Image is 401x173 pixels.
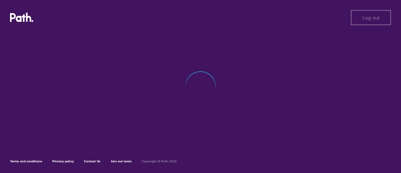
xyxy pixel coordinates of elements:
[111,159,132,163] a: Join our team
[10,159,42,163] a: Terms and conditions
[351,10,391,25] button: Log out
[84,159,101,163] a: Contact Us
[362,15,380,20] span: Log out
[52,159,74,163] a: Privacy policy
[142,159,177,163] h6: Copyright © Path 2018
